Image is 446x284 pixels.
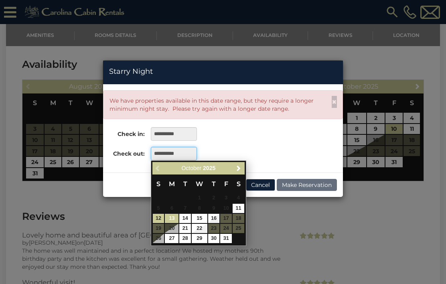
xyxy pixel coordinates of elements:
[192,224,207,233] a: 22
[191,233,207,243] td: $332
[220,204,232,213] span: 10
[152,213,165,223] td: $332
[220,203,232,213] td: Checkout must be after start date
[196,180,203,188] span: Wednesday
[191,203,207,213] td: Checkout must be after start date
[208,234,220,243] a: 30
[156,180,160,188] span: Sunday
[179,213,191,223] td: $332
[179,224,191,233] a: 21
[237,180,241,188] span: Saturday
[103,147,145,158] label: Check out:
[169,180,175,188] span: Monday
[191,213,207,223] td: $332
[179,203,191,213] td: Checkout must be after start date
[208,214,220,223] a: 16
[165,214,178,223] a: 13
[208,193,220,203] td: Checkout must be after start date
[179,204,191,213] span: 7
[179,214,191,223] a: 14
[332,97,337,107] span: ×
[191,223,207,233] td: $332
[232,203,245,213] td: $416
[183,180,187,188] span: Tuesday
[332,96,337,108] button: Close
[191,193,207,203] td: Checkout must be after start date
[179,223,191,233] td: $332
[220,193,232,203] td: Checkout must be after start date
[235,165,242,171] span: Next
[192,204,207,213] span: 8
[233,204,244,213] a: 11
[220,233,232,243] td: $416
[234,163,244,173] a: Next
[109,67,337,77] h4: Starry Night
[179,233,191,243] td: $332
[103,127,145,138] label: Check in:
[277,179,337,191] button: Make Reservation
[224,180,228,188] span: Friday
[192,234,207,243] a: 29
[165,234,178,243] a: 27
[109,97,328,113] div: We have properties available in this date range, but they require a longer minimum night stay. Pl...
[192,214,207,223] a: 15
[208,203,220,213] td: Checkout must be after start date
[246,179,275,191] button: Cancel
[164,213,179,223] td: $332
[203,165,215,171] span: 2025
[181,165,201,171] span: October
[220,194,232,203] span: 3
[233,194,244,203] span: 4
[208,213,220,223] td: $332
[153,214,164,223] a: 12
[164,233,179,243] td: $332
[179,234,191,243] a: 28
[220,234,232,243] a: 31
[165,204,178,213] span: 6
[208,194,220,203] span: 2
[164,203,179,213] td: Checkout must be after start date
[192,194,207,203] span: 1
[208,204,220,213] span: 9
[152,203,165,213] td: Checkout must be after start date
[232,193,245,203] td: Checkout must be after start date
[153,204,164,213] span: 5
[208,233,220,243] td: $332
[212,180,216,188] span: Thursday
